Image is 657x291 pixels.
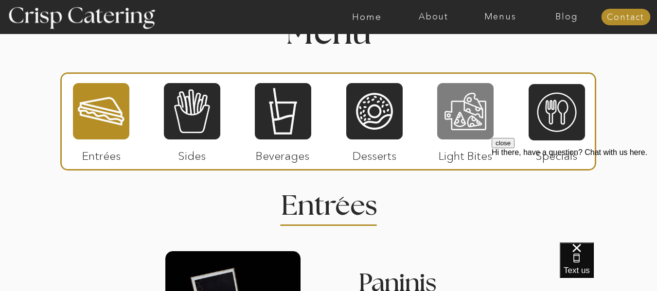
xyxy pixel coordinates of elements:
[160,139,224,168] p: Sides
[467,12,533,22] a: Menus
[492,138,657,255] iframe: podium webchat widget prompt
[250,139,315,168] p: Beverages
[601,13,650,22] a: Contact
[69,139,134,168] p: Entrées
[342,139,407,168] p: Desserts
[533,12,600,22] a: Blog
[334,12,400,22] a: Home
[194,17,464,45] h1: Menu
[433,139,498,168] p: Light Bites
[281,192,376,211] h2: Entrees
[400,12,467,22] a: About
[560,242,657,291] iframe: podium webchat widget bubble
